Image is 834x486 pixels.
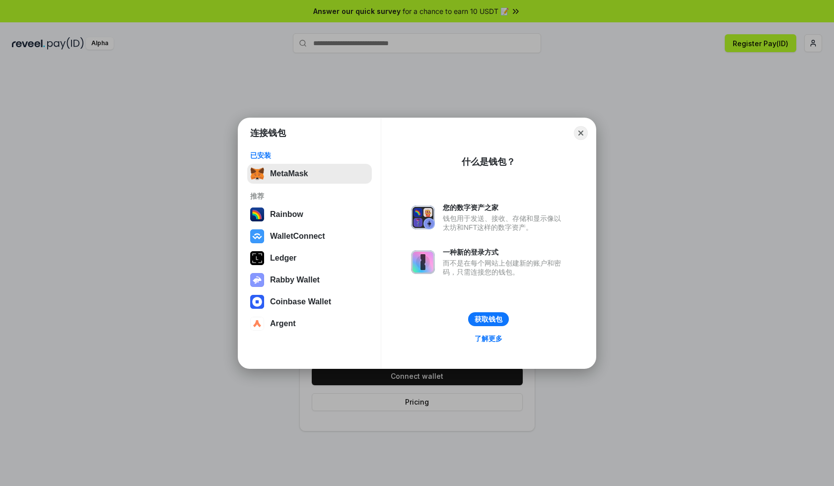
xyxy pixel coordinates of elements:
[468,312,509,326] button: 获取钱包
[443,214,566,232] div: 钱包用于发送、接收、存储和显示像以太坊和NFT这样的数字资产。
[270,297,331,306] div: Coinbase Wallet
[443,259,566,277] div: 而不是在每个网站上创建新的账户和密码，只需连接您的钱包。
[247,205,372,224] button: Rainbow
[462,156,515,168] div: 什么是钱包？
[247,314,372,334] button: Argent
[475,334,502,343] div: 了解更多
[250,295,264,309] img: svg+xml,%3Csvg%20width%3D%2228%22%20height%3D%2228%22%20viewBox%3D%220%200%2028%2028%22%20fill%3D...
[475,315,502,324] div: 获取钱包
[250,229,264,243] img: svg+xml,%3Csvg%20width%3D%2228%22%20height%3D%2228%22%20viewBox%3D%220%200%2028%2028%22%20fill%3D...
[250,151,369,160] div: 已安装
[247,270,372,290] button: Rabby Wallet
[270,169,308,178] div: MetaMask
[250,251,264,265] img: svg+xml,%3Csvg%20xmlns%3D%22http%3A%2F%2Fwww.w3.org%2F2000%2Fsvg%22%20width%3D%2228%22%20height%3...
[574,126,588,140] button: Close
[270,319,296,328] div: Argent
[247,248,372,268] button: Ledger
[270,254,296,263] div: Ledger
[250,317,264,331] img: svg+xml,%3Csvg%20width%3D%2228%22%20height%3D%2228%22%20viewBox%3D%220%200%2028%2028%22%20fill%3D...
[247,292,372,312] button: Coinbase Wallet
[250,167,264,181] img: svg+xml,%3Csvg%20fill%3D%22none%22%20height%3D%2233%22%20viewBox%3D%220%200%2035%2033%22%20width%...
[250,208,264,221] img: svg+xml,%3Csvg%20width%3D%22120%22%20height%3D%22120%22%20viewBox%3D%220%200%20120%20120%22%20fil...
[411,206,435,229] img: svg+xml,%3Csvg%20xmlns%3D%22http%3A%2F%2Fwww.w3.org%2F2000%2Fsvg%22%20fill%3D%22none%22%20viewBox...
[469,332,508,345] a: 了解更多
[443,248,566,257] div: 一种新的登录方式
[250,127,286,139] h1: 连接钱包
[247,164,372,184] button: MetaMask
[247,226,372,246] button: WalletConnect
[270,210,303,219] div: Rainbow
[270,276,320,284] div: Rabby Wallet
[250,273,264,287] img: svg+xml,%3Csvg%20xmlns%3D%22http%3A%2F%2Fwww.w3.org%2F2000%2Fsvg%22%20fill%3D%22none%22%20viewBox...
[250,192,369,201] div: 推荐
[270,232,325,241] div: WalletConnect
[411,250,435,274] img: svg+xml,%3Csvg%20xmlns%3D%22http%3A%2F%2Fwww.w3.org%2F2000%2Fsvg%22%20fill%3D%22none%22%20viewBox...
[443,203,566,212] div: 您的数字资产之家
